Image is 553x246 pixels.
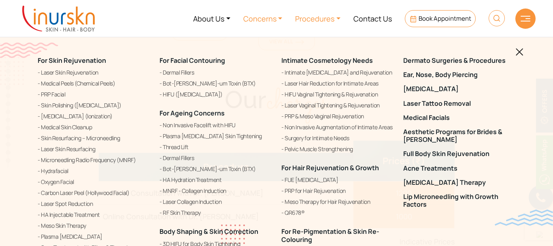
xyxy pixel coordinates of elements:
[38,90,150,99] a: PRP Facial
[160,175,272,185] a: HA Hydration Treatment
[281,144,393,154] a: Pelvic Muscle Strengthening
[38,68,150,77] a: Laser Skin Rejuvenation
[38,144,150,154] a: Laser Skin Resurfacing
[160,120,272,130] a: Non Invasive Facelift with HIFU
[281,79,393,88] a: Laser Hair Reduction for Intimate Areas
[281,175,393,185] a: FUE [MEDICAL_DATA]
[403,193,515,208] a: Lip Microneedling with Growth Factors
[281,163,379,172] a: For Hair Rejuvenation & Growth
[281,208,393,218] a: QR678®
[489,10,505,26] img: HeaderSearch
[38,177,150,187] a: Oxygen Facial
[38,166,150,176] a: Hydrafacial
[289,3,347,34] a: Procedures
[38,155,150,165] a: Microneedling Radio Frequency (MNRF)
[403,114,515,122] a: Medical Facials
[160,90,272,99] a: HIFU ([MEDICAL_DATA])
[38,111,150,121] a: [MEDICAL_DATA] (Ionization)
[237,3,289,34] a: Concerns
[38,199,150,209] a: Laser Spot Reduction
[521,16,530,21] img: hamLine.svg
[160,197,272,207] a: Laser Collagen Induction
[405,10,476,27] a: Book Appointment
[160,153,272,163] a: Dermal Fillers
[160,109,225,118] a: For Ageing Concerns
[38,188,150,198] a: Carbon Laser Peel (Hollywood Facial)
[403,128,515,143] a: Aesthetic Programs for Brides & [PERSON_NAME]
[403,150,515,158] a: Full Body Skin Rejuvenation
[516,48,523,56] img: blackclosed
[281,56,373,65] a: Intimate Cosmetology Needs
[160,131,272,141] a: Plasma [MEDICAL_DATA] Skin Tightening
[281,111,393,121] a: PRP & Meso Vaginal Rejuvenation
[281,68,393,77] a: Intimate [MEDICAL_DATA] and Rejuvenation
[160,142,272,152] a: Thread Lift
[38,221,150,231] a: Meso Skin Therapy
[347,3,398,34] a: Contact Us
[38,210,150,220] a: HA Injectable Treatment
[281,197,393,207] a: Meso Therapy for Hair Rejuvenation
[160,227,258,236] a: Body Shaping & Skin Correction
[160,186,272,196] a: MNRF - Collagen Induction
[281,122,393,132] a: Non Invasive Augmentation of Intimate Areas
[281,227,379,244] a: For Re-Pigmentation & Skin Re-Colouring
[403,179,515,186] a: [MEDICAL_DATA] Therapy
[281,186,393,196] a: PRP for Hair Rejuvenation
[281,133,393,143] a: Surgery for Intimate Needs
[403,71,515,79] a: Ear, Nose, Body Piercing
[419,14,471,23] span: Book Appointment
[38,232,150,242] a: Plasma [MEDICAL_DATA]
[22,6,95,32] img: inurskn-logo
[160,164,272,174] a: Bot-[PERSON_NAME]-um Toxin (BTX)
[38,122,150,132] a: Medical Skin Cleanup
[38,56,106,65] a: For Skin Rejuvenation
[281,101,393,110] a: Laser Vaginal Tightening & Rejuvenation
[160,79,272,88] a: Bot-[PERSON_NAME]-um Toxin (BTX)
[403,85,515,93] a: [MEDICAL_DATA]
[38,79,150,88] a: Medical Peels (Chemical Peels)
[403,100,515,107] a: Laser Tattoo Removal
[495,210,553,226] img: bluewave
[403,57,515,64] a: Dermato Surgeries & Procedures
[160,68,272,77] a: Dermal Fillers
[160,56,225,65] a: For Facial Contouring
[403,165,515,172] a: Acne Treatments
[38,101,150,110] a: Skin Polishing ([MEDICAL_DATA])
[187,3,237,34] a: About Us
[38,133,150,143] a: Skin Resurfacing – Microneedling
[281,90,393,99] a: HIFU Vaginal Tightening & Rejuvenation
[160,208,272,218] a: RF Skin Therapy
